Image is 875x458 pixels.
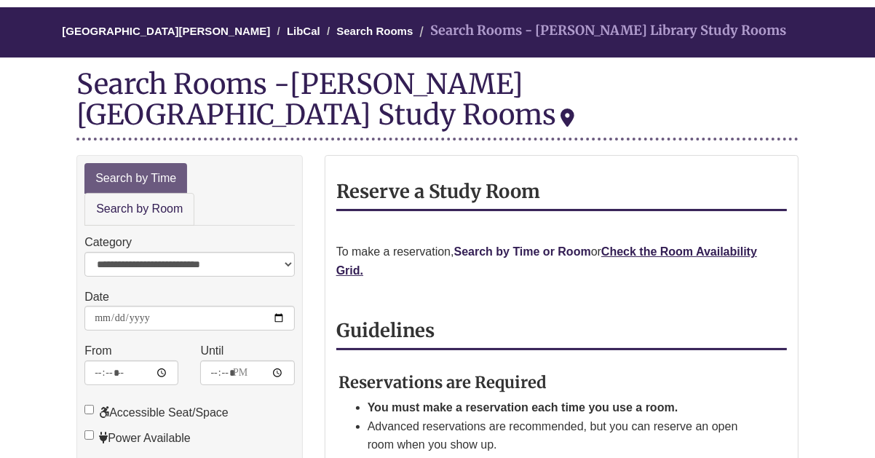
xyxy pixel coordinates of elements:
[368,417,752,454] li: Advanced reservations are recommended, but you can reserve an open room when you show up.
[62,25,270,37] a: [GEOGRAPHIC_DATA][PERSON_NAME]
[336,245,757,277] a: Check the Room Availability Grid.
[368,401,678,414] strong: You must make a reservation each time you use a room.
[84,163,187,194] a: Search by Time
[338,372,547,392] strong: Reservations are Required
[84,405,94,414] input: Accessible Seat/Space
[287,25,320,37] a: LibCal
[336,242,787,280] p: To make a reservation, or
[84,233,132,252] label: Category
[76,66,574,132] div: [PERSON_NAME][GEOGRAPHIC_DATA] Study Rooms
[84,430,94,440] input: Power Available
[200,341,223,360] label: Until
[416,20,787,42] li: Search Rooms - [PERSON_NAME] Library Study Rooms
[84,341,111,360] label: From
[336,180,540,203] strong: Reserve a Study Room
[76,68,799,140] div: Search Rooms -
[84,193,194,226] a: Search by Room
[84,403,229,422] label: Accessible Seat/Space
[336,25,413,37] a: Search Rooms
[84,288,109,307] label: Date
[336,319,435,342] strong: Guidelines
[454,245,591,258] a: Search by Time or Room
[76,7,799,58] nav: Breadcrumb
[84,429,191,448] label: Power Available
